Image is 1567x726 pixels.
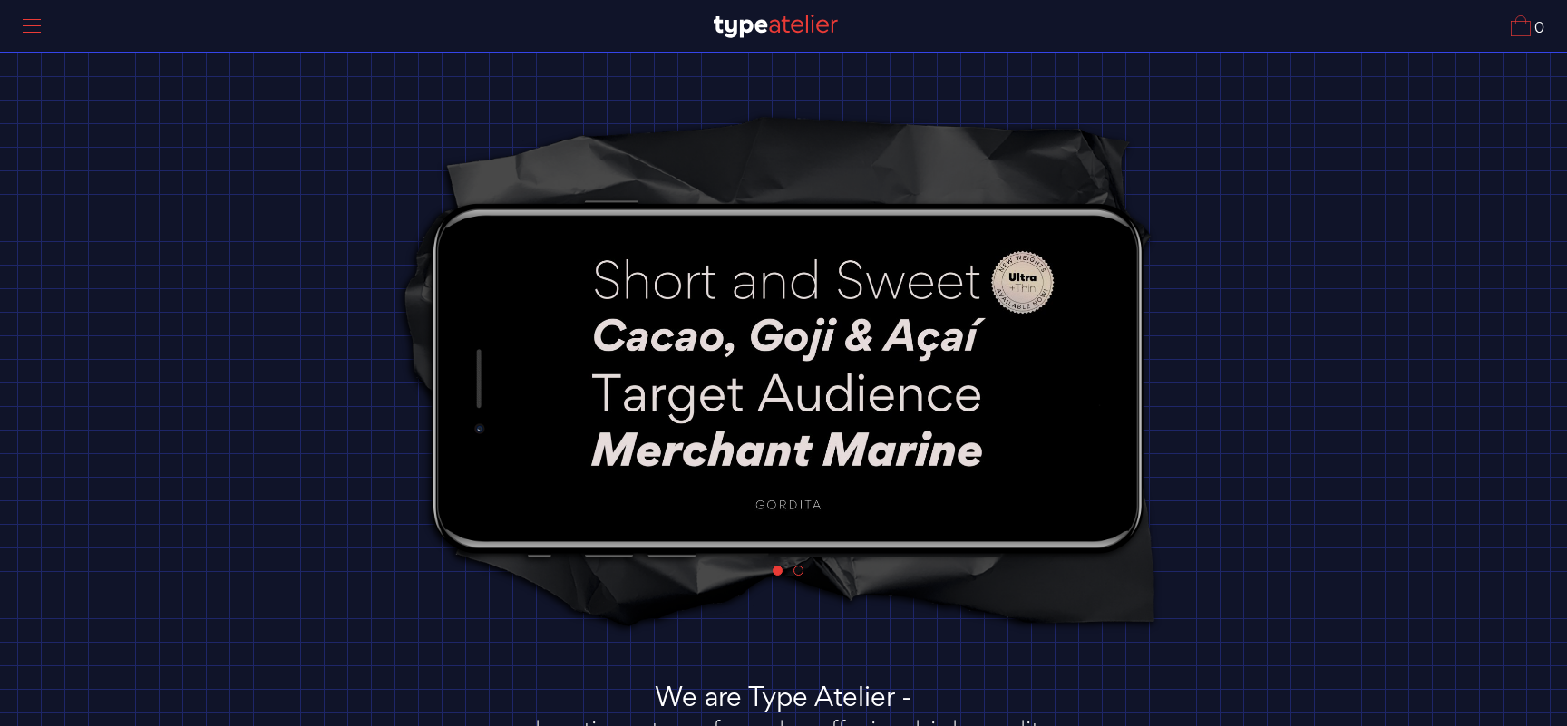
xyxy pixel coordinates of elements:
[1511,15,1544,36] a: 0
[1531,21,1544,36] span: 0
[793,566,803,576] a: 2
[773,566,783,576] a: 1
[521,227,1056,528] img: Gordita
[1511,15,1531,36] img: Cart_Icon.svg
[655,678,912,714] strong: We are Type Atelier -
[714,15,838,38] img: TA_Logo.svg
